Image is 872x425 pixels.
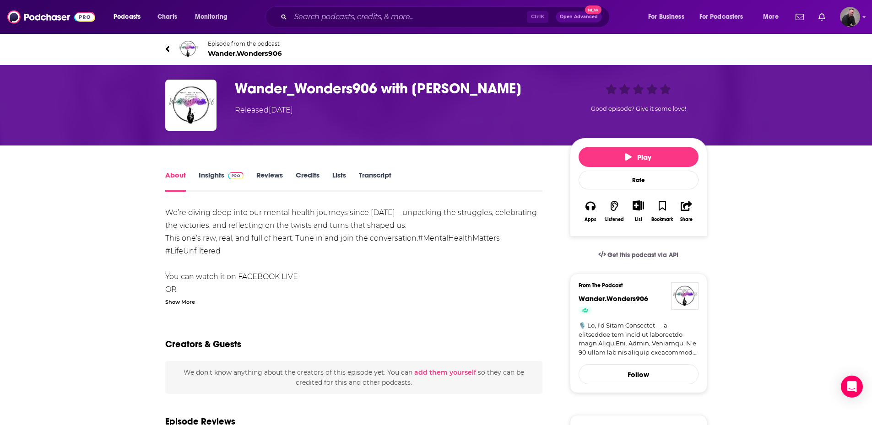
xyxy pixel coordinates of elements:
span: Ctrl K [527,11,548,23]
a: Show notifications dropdown [792,9,807,25]
a: Get this podcast via API [591,244,686,266]
a: Charts [152,10,183,24]
a: #MentalHealthMatters [418,234,500,242]
span: Wander.Wonders906 [208,49,282,58]
span: More [763,11,779,23]
span: Good episode? Give it some love! [591,105,686,112]
div: Rate [579,171,699,189]
button: Share [674,194,698,228]
button: Listened [602,194,626,228]
span: Logged in as apdrasen [840,7,860,27]
button: Play [579,147,699,167]
button: open menu [693,10,757,24]
input: Search podcasts, credits, & more... [291,10,527,24]
a: Wander.Wonders906Episode from the podcastWander.Wonders906 [165,38,707,60]
img: Podchaser Pro [228,172,244,179]
h2: Creators & Guests [165,339,241,350]
a: #LifeUnfiltered [165,247,221,255]
span: Get this podcast via API [607,251,678,259]
div: Bookmark [651,217,673,222]
div: Show More ButtonList [626,194,650,228]
button: Follow [579,364,699,384]
button: add them yourself [414,369,476,376]
a: InsightsPodchaser Pro [199,171,244,192]
span: Podcasts [114,11,141,23]
div: Share [680,217,693,222]
button: open menu [189,10,239,24]
div: Listened [605,217,624,222]
a: Reviews [256,171,283,192]
span: Charts [157,11,177,23]
div: Apps [585,217,596,222]
button: open menu [757,10,790,24]
span: New [585,5,601,14]
button: Show profile menu [840,7,860,27]
a: Lists [332,171,346,192]
button: Open AdvancedNew [556,11,602,22]
img: Wander_Wonders906 with Ryan McCurley [165,80,217,131]
div: We’re diving deep into our mental health journeys since [DATE]—unpacking the struggles, celebrati... [165,206,543,322]
button: Bookmark [650,194,674,228]
h1: Wander_Wonders906 with Ryan McCurley [235,80,555,97]
span: We don't know anything about the creators of this episode yet . You can so they can be credited f... [184,368,524,387]
div: Released [DATE] [235,105,293,116]
button: Apps [579,194,602,228]
img: Wander.Wonders906 [671,282,699,310]
a: Wander.Wonders906 [579,294,648,303]
button: Show More Button [629,200,648,210]
button: open menu [107,10,152,24]
img: Wander.Wonders906 [177,38,199,60]
a: 🎙️ Lo, I'd Sitam Consectet — a elitseddoe tem incid ut laboreetdo magn Aliqu Eni. Admin, Veniamqu... [579,321,699,357]
div: List [635,216,642,222]
a: Credits [296,171,320,192]
h3: From The Podcast [579,282,691,289]
a: Transcript [359,171,391,192]
span: Episode from the podcast [208,40,282,47]
a: About [165,171,186,192]
span: Open Advanced [560,15,598,19]
img: Podchaser - Follow, Share and Rate Podcasts [7,8,95,26]
span: Monitoring [195,11,227,23]
a: Show notifications dropdown [815,9,829,25]
div: Open Intercom Messenger [841,376,863,398]
img: User Profile [840,7,860,27]
button: open menu [642,10,696,24]
span: For Business [648,11,684,23]
span: Play [625,153,651,161]
span: For Podcasters [699,11,743,23]
div: Search podcasts, credits, & more... [274,6,618,27]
